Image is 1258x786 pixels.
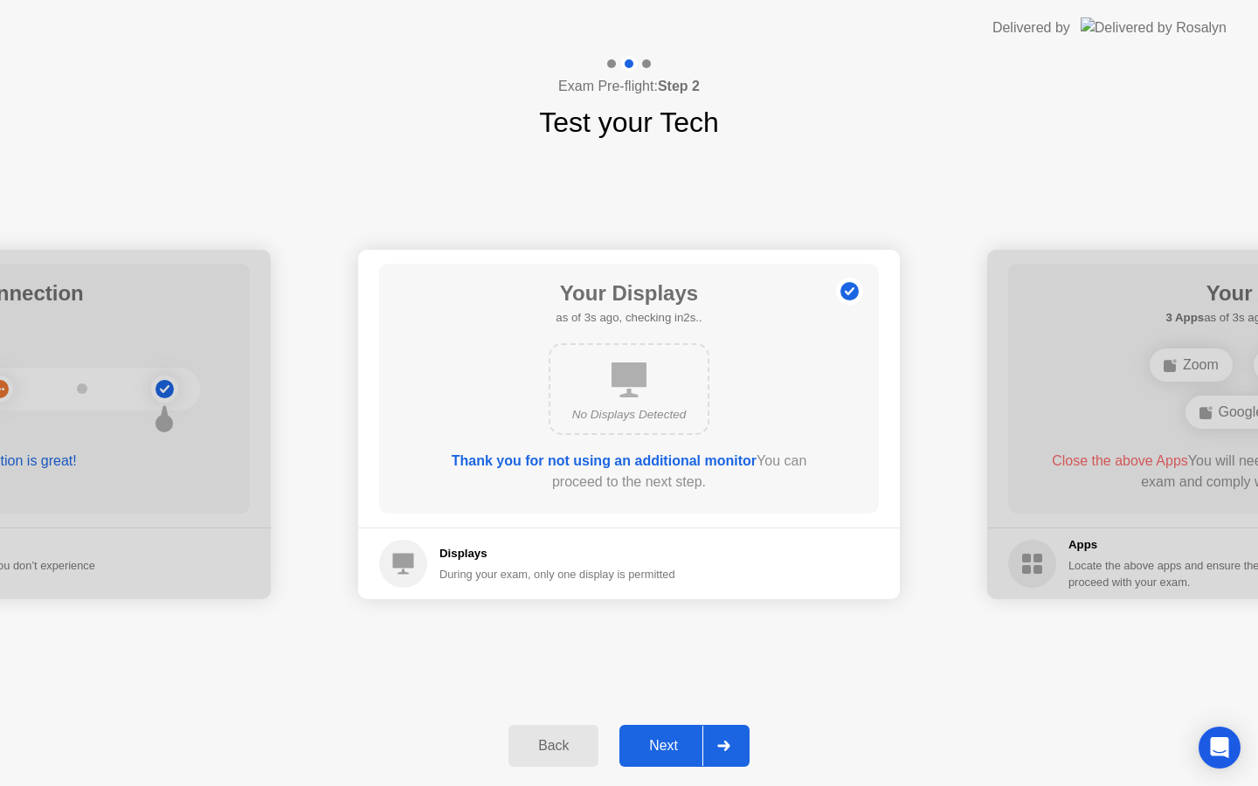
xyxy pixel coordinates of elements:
[558,76,700,97] h4: Exam Pre-flight:
[539,101,719,143] h1: Test your Tech
[439,566,675,583] div: During your exam, only one display is permitted
[564,406,694,424] div: No Displays Detected
[508,725,598,767] button: Back
[439,545,675,562] h5: Displays
[452,453,757,468] b: Thank you for not using an additional monitor
[556,278,702,309] h1: Your Displays
[619,725,750,767] button: Next
[992,17,1070,38] div: Delivered by
[429,451,829,493] div: You can proceed to the next step.
[625,738,702,754] div: Next
[556,309,702,327] h5: as of 3s ago, checking in2s..
[1199,727,1241,769] div: Open Intercom Messenger
[1081,17,1227,38] img: Delivered by Rosalyn
[514,738,593,754] div: Back
[658,79,700,93] b: Step 2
